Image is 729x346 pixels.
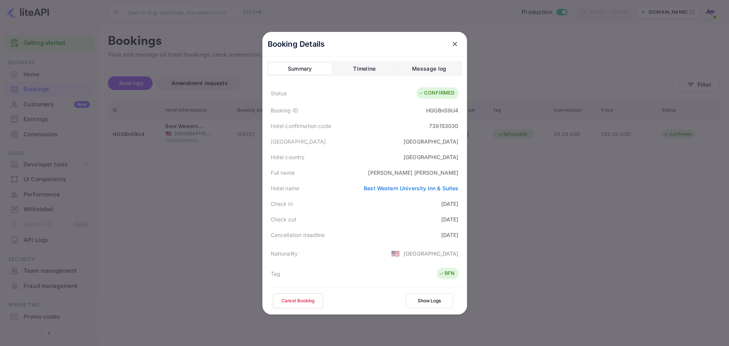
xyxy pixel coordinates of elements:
div: Hotel name [271,184,300,192]
div: RFN [439,270,454,277]
div: Check out [271,215,297,223]
div: [PERSON_NAME] [PERSON_NAME] [368,169,458,177]
div: Booking ID [271,106,298,114]
div: Full name [271,169,295,177]
a: Best Western University Inn & Suites [364,185,458,191]
div: Nationality [271,250,298,258]
div: Check in [271,200,293,208]
div: Status [271,89,287,97]
div: [DATE] [441,200,459,208]
span: United States [391,246,400,260]
button: Timeline [333,63,396,75]
div: [GEOGRAPHIC_DATA] [271,137,326,145]
div: [DATE] [441,231,459,239]
button: Summary [268,63,331,75]
div: Hotel confirmation code [271,122,331,130]
div: Hotel country [271,153,305,161]
button: close [448,37,462,51]
div: CONFIRMED [418,89,454,97]
button: Cancel Booking [273,293,323,308]
div: Summary [288,64,312,73]
div: HGGBnS9U4 [426,106,458,114]
div: Message log [412,64,446,73]
p: Booking Details [268,38,325,50]
button: Show Logs [406,293,453,308]
div: [GEOGRAPHIC_DATA] [404,250,459,258]
div: [DATE] [441,215,459,223]
div: 739153030 [429,122,458,130]
div: [GEOGRAPHIC_DATA] [404,137,459,145]
button: Message log [398,63,461,75]
div: Cancellation deadline [271,231,325,239]
div: Tag [271,270,280,278]
div: Timeline [353,64,376,73]
div: [GEOGRAPHIC_DATA] [404,153,459,161]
